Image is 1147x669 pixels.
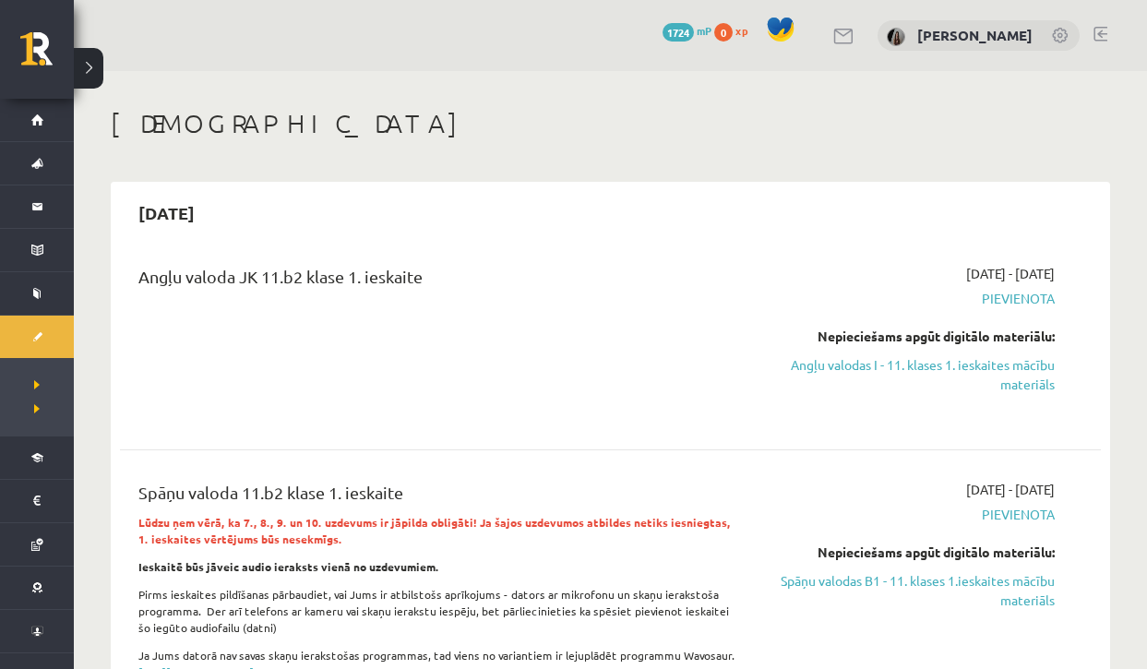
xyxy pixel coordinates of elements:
span: [DATE] - [DATE] [966,264,1055,283]
a: Spāņu valodas B1 - 11. klases 1.ieskaites mācību materiāls [768,571,1055,610]
strong: Ieskaitē būs jāveic audio ieraksts vienā no uzdevumiem. [138,559,439,574]
div: Angļu valoda JK 11.b2 klase 1. ieskaite [138,264,740,298]
h1: [DEMOGRAPHIC_DATA] [111,108,1110,139]
span: 1724 [663,23,694,42]
a: 0 xp [714,23,757,38]
a: Angļu valodas I - 11. klases 1. ieskaites mācību materiāls [768,355,1055,394]
div: Nepieciešams apgūt digitālo materiālu: [768,327,1055,346]
img: Elīna Krakovska [887,28,905,46]
span: 0 [714,23,733,42]
a: 1724 mP [663,23,711,38]
strong: Lūdzu ņem vērā, ka 7., 8., 9. un 10. uzdevums ir jāpilda obligāti! Ja šajos uzdevumos atbildes ne... [138,515,731,546]
div: Spāņu valoda 11.b2 klase 1. ieskaite [138,480,740,514]
a: Rīgas 1. Tālmācības vidusskola [20,32,74,78]
span: [DATE] - [DATE] [966,480,1055,499]
p: Pirms ieskaites pildīšanas pārbaudiet, vai Jums ir atbilstošs aprīkojums - dators ar mikrofonu un... [138,586,740,636]
span: Pievienota [768,289,1055,308]
span: xp [735,23,747,38]
a: [PERSON_NAME] [917,26,1033,44]
h2: [DATE] [120,191,213,234]
div: Nepieciešams apgūt digitālo materiālu: [768,543,1055,562]
span: mP [697,23,711,38]
span: Pievienota [768,505,1055,524]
